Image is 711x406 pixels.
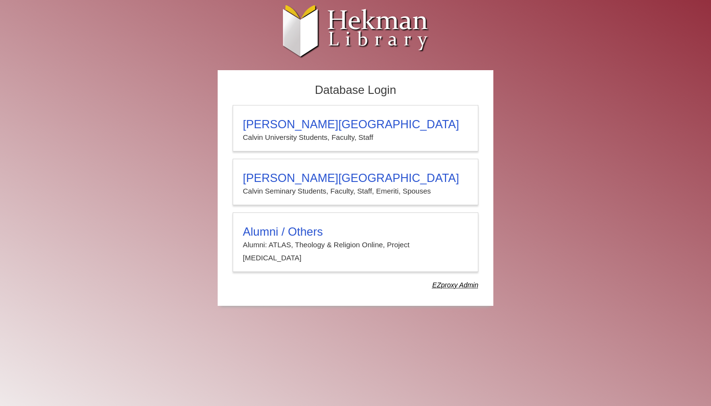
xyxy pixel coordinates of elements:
summary: Alumni / OthersAlumni: ATLAS, Theology & Religion Online, Project [MEDICAL_DATA] [243,225,468,264]
h2: Database Login [228,80,483,100]
p: Calvin Seminary Students, Faculty, Staff, Emeriti, Spouses [243,185,468,197]
p: Calvin University Students, Faculty, Staff [243,131,468,144]
a: [PERSON_NAME][GEOGRAPHIC_DATA]Calvin Seminary Students, Faculty, Staff, Emeriti, Spouses [233,159,478,205]
dfn: Use Alumni login [432,281,478,289]
h3: Alumni / Others [243,225,468,239]
h3: [PERSON_NAME][GEOGRAPHIC_DATA] [243,118,468,131]
a: [PERSON_NAME][GEOGRAPHIC_DATA]Calvin University Students, Faculty, Staff [233,105,478,151]
h3: [PERSON_NAME][GEOGRAPHIC_DATA] [243,171,468,185]
p: Alumni: ATLAS, Theology & Religion Online, Project [MEDICAL_DATA] [243,239,468,264]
